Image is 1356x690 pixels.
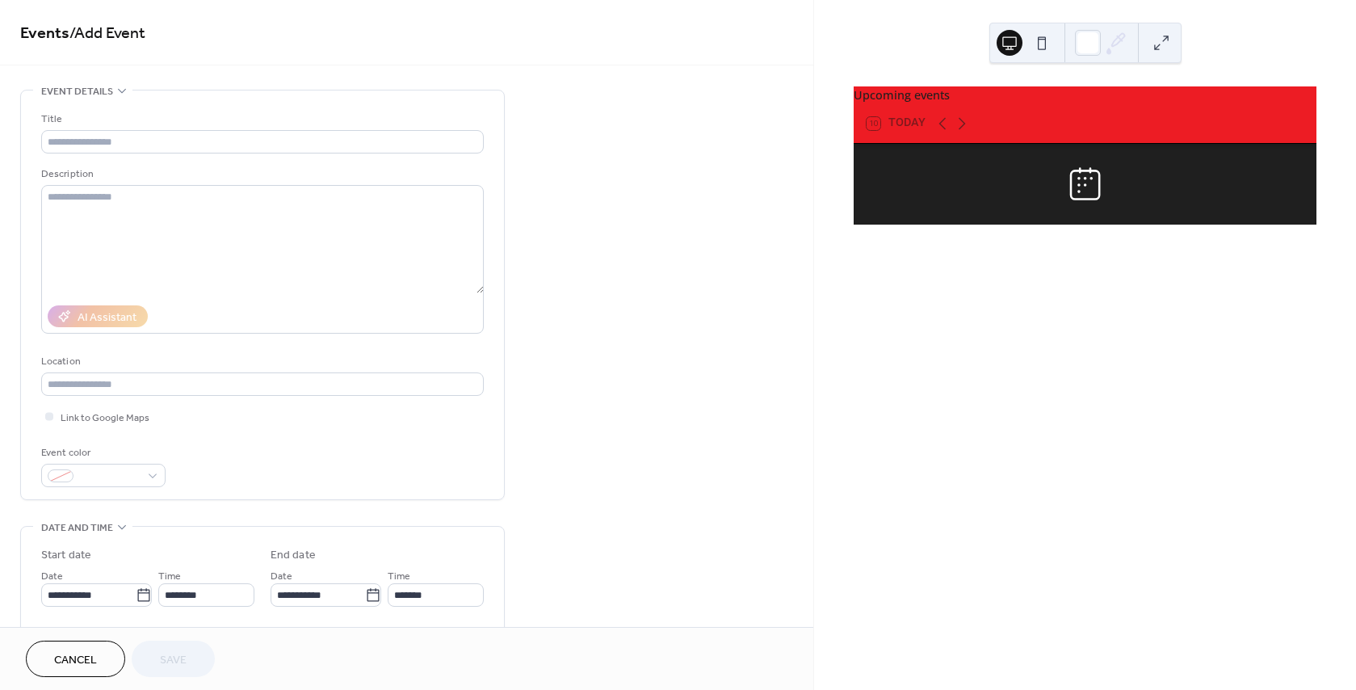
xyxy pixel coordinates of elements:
button: Cancel [26,641,125,677]
div: Start date [41,547,91,564]
span: Date [41,568,63,585]
span: Time [388,568,410,585]
span: / Add Event [69,18,145,49]
a: Events [20,18,69,49]
div: Upcoming events [854,86,1316,104]
span: Link to Google Maps [61,410,149,427]
div: Description [41,166,481,183]
div: Location [41,353,481,370]
span: Date [271,568,292,585]
span: Time [158,568,181,585]
div: Title [41,111,481,128]
div: Event color [41,444,162,461]
div: End date [271,547,316,564]
span: Event details [41,83,113,100]
span: Date and time [41,520,113,536]
span: Cancel [54,652,97,669]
